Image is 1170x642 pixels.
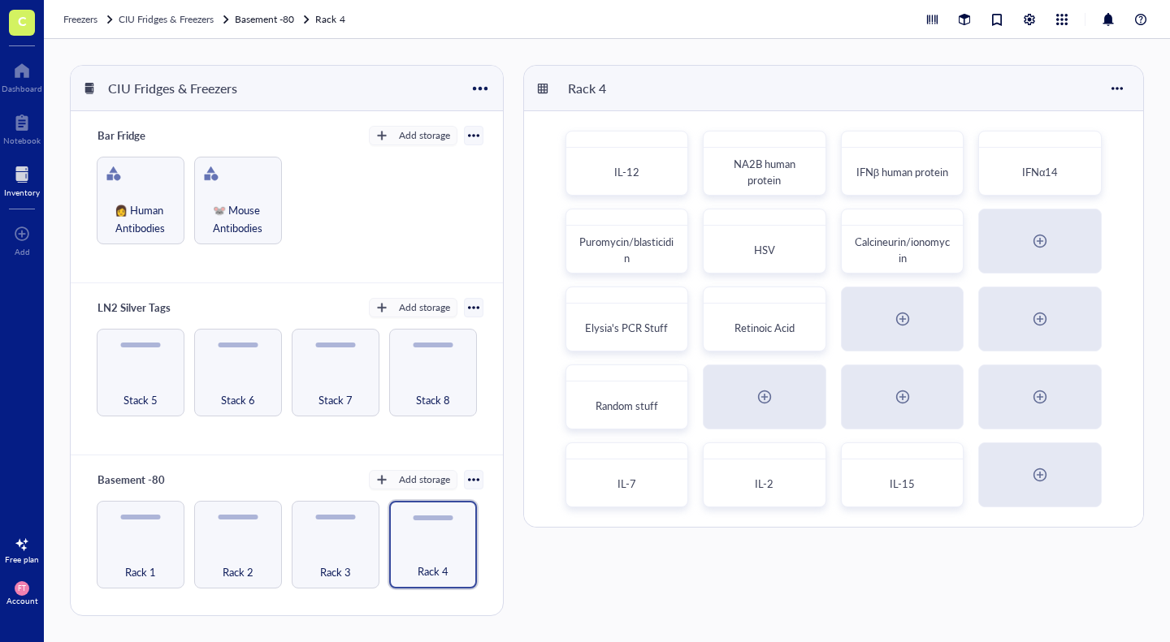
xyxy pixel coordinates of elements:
div: CIU Fridges & Freezers [101,75,245,102]
span: IL-15 [890,476,915,491]
span: Stack 7 [318,391,353,409]
span: NA2B human protein [734,156,798,187]
span: Rack 3 [320,563,351,581]
span: Rack 2 [223,563,253,581]
div: Add storage [399,300,450,315]
span: Elysia's PCR Stuff [585,320,668,335]
span: Rack 1 [125,563,156,581]
span: Retinoic Acid [734,320,795,335]
span: Stack 8 [416,391,450,409]
a: Freezers [63,11,115,28]
div: Add [15,247,30,256]
a: Dashboard [2,58,42,93]
div: Inventory [4,187,40,197]
span: CIU Fridges & Freezers [119,12,214,26]
div: Add storage [399,472,450,487]
button: Add storage [369,298,457,317]
button: Add storage [369,126,457,145]
div: Free plan [5,554,39,564]
a: Basement -80Rack 4 [235,11,348,28]
a: Inventory [4,162,40,197]
div: Rack 4 [561,75,658,102]
div: Notebook [3,136,41,145]
span: Random stuff [596,398,658,413]
span: IL-12 [614,164,639,179]
span: C [18,11,27,31]
div: Bar Fridge [90,124,188,147]
span: Stack 6 [221,391,255,409]
div: Basement -80 [90,468,188,491]
span: HSV [754,242,775,257]
span: IFNβ human protein [856,164,949,179]
div: Account [6,596,38,605]
div: LN2 Silver Tags [90,296,188,319]
span: IL-7 [617,476,636,491]
span: FT [18,584,26,592]
span: Puromycin/blasticidin [579,234,674,265]
span: Calcineurin/ionomycin [855,234,950,265]
span: Rack 4 [418,562,448,580]
div: Add storage [399,128,450,143]
span: 👩 Human Antibodies [104,201,177,237]
span: IL-2 [755,476,773,491]
span: Stack 5 [123,391,158,409]
span: 🐭 Mouse Antibodies [201,201,275,237]
a: CIU Fridges & Freezers [119,11,232,28]
button: Add storage [369,470,457,489]
a: Notebook [3,110,41,145]
div: Dashboard [2,84,42,93]
span: IFNα14 [1022,164,1059,179]
span: Freezers [63,12,97,26]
